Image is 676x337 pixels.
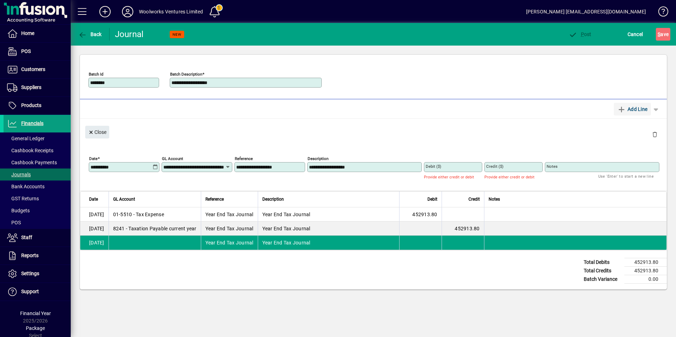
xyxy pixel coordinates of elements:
[646,131,663,137] app-page-header-button: Delete
[580,258,624,267] td: Total Debits
[7,148,53,153] span: Cashbook Receipts
[201,221,258,236] td: Year End Tax Journal
[258,207,399,221] td: Year End Tax Journal
[89,156,98,161] mat-label: Date
[4,132,71,144] a: General Ledger
[71,28,110,41] app-page-header-button: Back
[88,126,106,138] span: Close
[624,267,667,275] td: 452913.80
[4,247,71,265] a: Reports
[173,32,181,37] span: NEW
[80,236,109,250] td: [DATE]
[624,275,667,284] td: 0.00
[7,160,57,165] span: Cashbook Payments
[646,126,663,143] button: Delete
[139,6,203,17] div: Woolworks Ventures Limited
[468,195,480,203] span: Credit
[201,207,258,221] td: Year End Tax Journal
[598,172,654,180] mat-hint: Use 'Enter' to start a new line
[21,235,32,240] span: Staff
[4,205,71,217] a: Budgets
[21,66,45,72] span: Customers
[4,283,71,301] a: Support
[20,311,51,316] span: Financial Year
[4,229,71,247] a: Staff
[526,6,646,17] div: [PERSON_NAME] [EMAIL_ADDRESS][DOMAIN_NAME]
[489,195,500,203] span: Notes
[580,267,624,275] td: Total Credits
[4,193,71,205] a: GST Returns
[205,195,224,203] span: Reference
[399,207,442,221] td: 452913.80
[4,61,71,78] a: Customers
[21,120,43,126] span: Financials
[4,97,71,114] a: Products
[4,144,71,156] a: Cashbook Receipts
[486,164,503,169] mat-label: Credit ($)
[569,31,591,37] span: ost
[83,129,111,135] app-page-header-button: Close
[567,28,593,41] button: Post
[658,29,669,40] span: ave
[308,156,328,161] mat-label: Description
[7,196,39,201] span: GST Returns
[628,29,643,40] span: Cancel
[7,172,31,177] span: Journals
[162,156,183,161] mat-label: GL Account
[113,211,164,218] span: 01-5510 - Tax Expense
[426,164,441,169] mat-label: Debit ($)
[4,25,71,42] a: Home
[656,28,670,41] button: Save
[80,221,109,236] td: [DATE]
[80,207,109,221] td: [DATE]
[427,195,437,203] span: Debit
[170,72,202,77] mat-label: Batch Description
[21,253,39,258] span: Reports
[113,195,135,203] span: GL Account
[21,30,34,36] span: Home
[7,184,45,189] span: Bank Accounts
[201,236,258,250] td: Year End Tax Journal
[94,5,116,18] button: Add
[258,221,399,236] td: Year End Tax Journal
[116,5,139,18] button: Profile
[653,1,667,24] a: Knowledge Base
[113,225,197,232] span: 8241 - Taxation Payable current year
[89,72,104,77] mat-label: Batch Id
[4,156,71,168] a: Cashbook Payments
[21,289,39,294] span: Support
[581,31,584,37] span: P
[21,84,41,90] span: Suppliers
[21,48,31,54] span: POS
[21,102,41,108] span: Products
[115,29,145,40] div: Journal
[89,195,98,203] span: Date
[547,164,558,169] mat-label: Notes
[258,236,399,250] td: Year End Tax Journal
[26,325,45,331] span: Package
[7,208,30,213] span: Budgets
[7,220,21,225] span: POS
[85,126,109,138] button: Close
[4,79,71,96] a: Suppliers
[7,136,45,141] span: General Ledger
[4,217,71,229] a: POS
[4,168,71,181] a: Journals
[624,258,667,267] td: 452913.80
[78,31,102,37] span: Back
[4,265,71,283] a: Settings
[235,156,253,161] mat-label: Reference
[580,275,624,284] td: Batch Variance
[4,43,71,60] a: POS
[658,31,660,37] span: S
[442,221,484,236] td: 452913.80
[626,28,645,41] button: Cancel
[4,181,71,193] a: Bank Accounts
[76,28,104,41] button: Back
[262,195,284,203] span: Description
[21,271,39,276] span: Settings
